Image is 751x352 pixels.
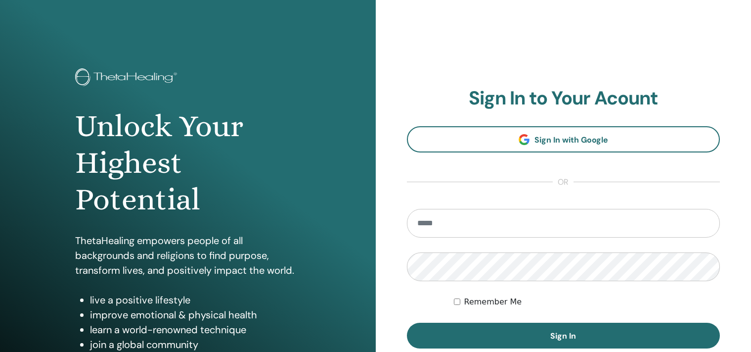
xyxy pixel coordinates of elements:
[90,337,301,352] li: join a global community
[75,233,301,278] p: ThetaHealing empowers people of all backgrounds and religions to find purpose, transform lives, a...
[550,331,576,341] span: Sign In
[90,322,301,337] li: learn a world-renowned technique
[534,135,608,145] span: Sign In with Google
[90,307,301,322] li: improve emotional & physical health
[407,87,720,110] h2: Sign In to Your Acount
[75,108,301,218] h1: Unlock Your Highest Potential
[553,176,574,188] span: or
[407,126,720,152] a: Sign In with Google
[454,296,720,308] div: Keep me authenticated indefinitely or until I manually logout
[90,293,301,307] li: live a positive lifestyle
[464,296,522,308] label: Remember Me
[407,323,720,349] button: Sign In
